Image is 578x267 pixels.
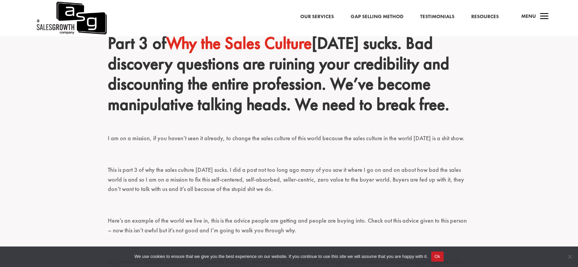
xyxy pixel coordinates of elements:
[108,133,471,149] p: I am on a mission, if you haven’t seen it already, to change the sales culture of this world beca...
[538,10,551,24] span: a
[351,12,403,21] a: Gap Selling Method
[521,13,536,20] span: Menu
[471,12,499,21] a: Resources
[84,28,107,34] span: Last Name
[431,252,444,262] button: Ok
[420,12,454,21] a: Testimonials
[566,253,573,260] span: No
[300,12,334,21] a: Our Services
[108,33,471,118] h2: Part 3 of [DATE] sucks. Bad discovery questions are ruining your credibility and discounting the ...
[134,253,428,260] span: We use cookies to ensure that we give you the best experience on our website. If you continue to ...
[108,165,471,200] p: This is part 3 of why the sales culture [DATE] sucks. I did a post not too long ago many of you s...
[166,32,312,54] a: Why the Sales Culture
[108,216,471,241] p: Here’s an example of the world we live in, this is the advice people are getting and people are b...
